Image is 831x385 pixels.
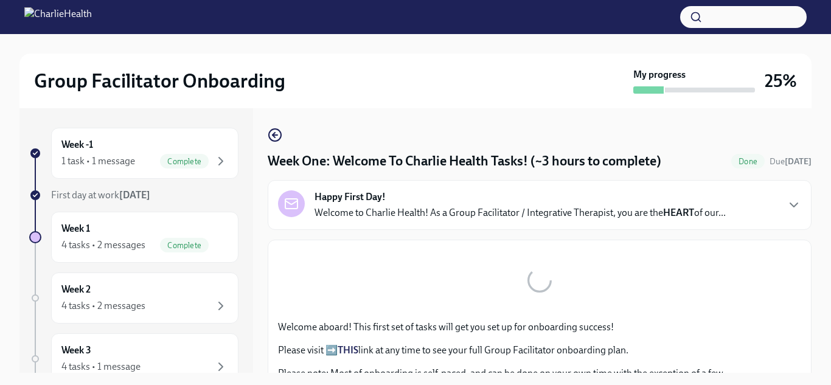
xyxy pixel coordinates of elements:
[61,299,145,313] div: 4 tasks • 2 messages
[24,7,92,27] img: CharlieHealth
[61,238,145,252] div: 4 tasks • 2 messages
[268,152,661,170] h4: Week One: Welcome To Charlie Health Tasks! (~3 hours to complete)
[119,189,150,201] strong: [DATE]
[731,157,765,166] span: Done
[765,70,797,92] h3: 25%
[29,189,238,202] a: First day at work[DATE]
[29,128,238,179] a: Week -11 task • 1 messageComplete
[633,68,686,82] strong: My progress
[29,212,238,263] a: Week 14 tasks • 2 messagesComplete
[770,156,812,167] span: September 15th, 2025 10:00
[278,321,801,334] p: Welcome aboard! This first set of tasks will get you set up for onboarding success!
[51,189,150,201] span: First day at work
[61,344,91,357] h6: Week 3
[61,222,90,235] h6: Week 1
[61,283,91,296] h6: Week 2
[338,344,358,356] a: THIS
[315,190,386,204] strong: Happy First Day!
[29,333,238,384] a: Week 34 tasks • 1 message
[785,156,812,167] strong: [DATE]
[61,360,141,373] div: 4 tasks • 1 message
[160,157,209,166] span: Complete
[34,69,285,93] h2: Group Facilitator Onboarding
[278,250,801,311] button: Zoom image
[663,207,694,218] strong: HEART
[29,272,238,324] a: Week 24 tasks • 2 messages
[61,138,93,151] h6: Week -1
[278,344,801,357] p: Please visit ➡️ link at any time to see your full Group Facilitator onboarding plan.
[160,241,209,250] span: Complete
[770,156,812,167] span: Due
[61,154,135,168] div: 1 task • 1 message
[315,206,726,220] p: Welcome to Charlie Health! As a Group Facilitator / Integrative Therapist, you are the of our...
